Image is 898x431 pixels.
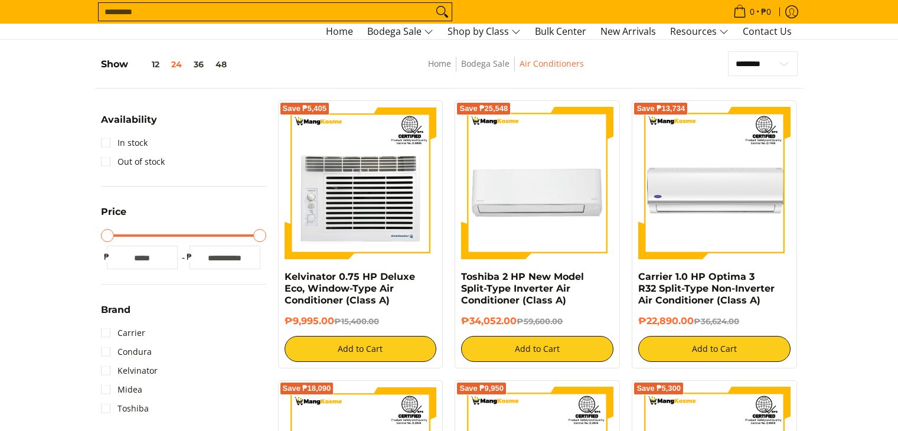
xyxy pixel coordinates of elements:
span: Resources [670,24,729,39]
del: ₱15,400.00 [334,316,379,326]
a: Shop by Class [442,24,527,39]
del: ₱59,600.00 [517,316,563,326]
a: Kelvinator [101,361,158,380]
a: Midea [101,380,142,399]
button: 24 [165,60,188,69]
a: Home [320,24,359,39]
a: Carrier 1.0 HP Optima 3 R32 Split-Type Non-Inverter Air Conditioner (Class A) [638,271,775,306]
a: Condura [101,342,152,361]
span: Availability [101,115,157,125]
a: Carrier [101,324,145,342]
span: ₱ [101,251,113,263]
summary: Open [101,115,157,133]
span: Home [326,25,353,38]
a: New Arrivals [595,24,662,39]
span: Save ₱13,734 [636,105,685,112]
a: Resources [664,24,734,39]
span: Brand [101,305,130,315]
a: Out of stock [101,152,165,171]
button: Search [433,3,452,21]
h6: ₱34,052.00 [461,315,613,327]
span: Bodega Sale [367,24,433,39]
span: New Arrivals [600,25,656,38]
a: Kelvinator 0.75 HP Deluxe Eco, Window-Type Air Conditioner (Class A) [285,271,415,306]
button: 48 [210,60,233,69]
span: ₱0 [759,8,773,16]
span: • [730,5,775,18]
span: Bulk Center [535,25,586,38]
button: 36 [188,60,210,69]
a: Toshiba [101,399,149,418]
a: Toshiba 2 HP New Model Split-Type Inverter Air Conditioner (Class A) [461,271,584,306]
a: Contact Us [737,24,798,39]
a: Bodega Sale [361,24,439,39]
button: Add to Cart [638,336,791,362]
span: Save ₱9,950 [459,385,504,392]
nav: Main Menu [113,24,798,39]
span: Save ₱25,548 [459,105,508,112]
a: Air Conditioners [520,58,584,69]
img: Kelvinator 0.75 HP Deluxe Eco, Window-Type Air Conditioner (Class A) [285,107,437,259]
a: Bodega Sale [461,58,510,69]
span: Shop by Class [448,24,521,39]
img: Carrier 1.0 HP Optima 3 R32 Split-Type Non-Inverter Air Conditioner (Class A) [638,107,791,259]
span: Contact Us [743,25,792,38]
span: Price [101,207,126,217]
summary: Open [101,207,126,226]
h6: ₱9,995.00 [285,315,437,327]
span: 0 [748,8,756,16]
h5: Show [101,58,233,70]
span: ₱ [184,251,195,263]
img: Toshiba 2 HP New Model Split-Type Inverter Air Conditioner (Class A) [461,107,613,259]
summary: Open [101,305,130,324]
nav: Breadcrumbs [341,57,670,83]
button: Add to Cart [285,336,437,362]
del: ₱36,624.00 [694,316,739,326]
a: Bulk Center [529,24,592,39]
button: Add to Cart [461,336,613,362]
span: Save ₱5,300 [636,385,681,392]
span: Save ₱5,405 [283,105,327,112]
span: Save ₱18,090 [283,385,331,392]
a: In stock [101,133,148,152]
a: Home [428,58,451,69]
button: 12 [128,60,165,69]
h6: ₱22,890.00 [638,315,791,327]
